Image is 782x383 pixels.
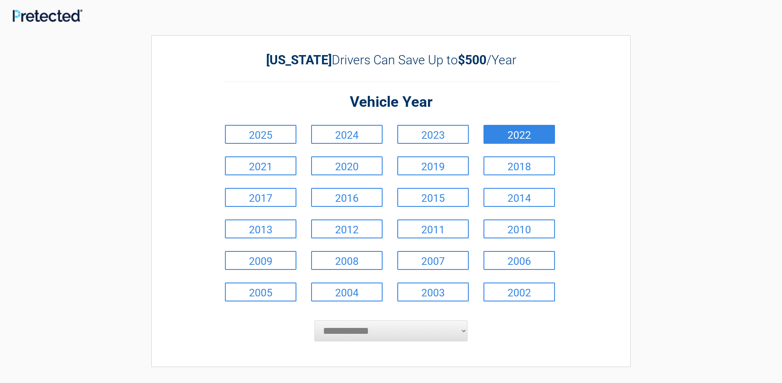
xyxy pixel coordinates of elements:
a: 2015 [397,188,469,207]
a: 2016 [311,188,383,207]
a: 2023 [397,125,469,144]
a: 2006 [483,251,555,270]
a: 2022 [483,125,555,144]
a: 2010 [483,219,555,238]
a: 2011 [397,219,469,238]
a: 2018 [483,156,555,175]
a: 2005 [225,283,296,301]
a: 2007 [397,251,469,270]
a: 2008 [311,251,383,270]
a: 2004 [311,283,383,301]
b: [US_STATE] [266,53,332,67]
img: Main Logo [13,9,82,22]
b: $500 [458,53,486,67]
h2: Drivers Can Save Up to /Year [223,53,559,67]
a: 2020 [311,156,383,175]
a: 2009 [225,251,296,270]
a: 2017 [225,188,296,207]
a: 2002 [483,283,555,301]
a: 2014 [483,188,555,207]
a: 2021 [225,156,296,175]
a: 2025 [225,125,296,144]
a: 2003 [397,283,469,301]
h2: Vehicle Year [223,92,559,112]
a: 2013 [225,219,296,238]
a: 2024 [311,125,383,144]
a: 2012 [311,219,383,238]
a: 2019 [397,156,469,175]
